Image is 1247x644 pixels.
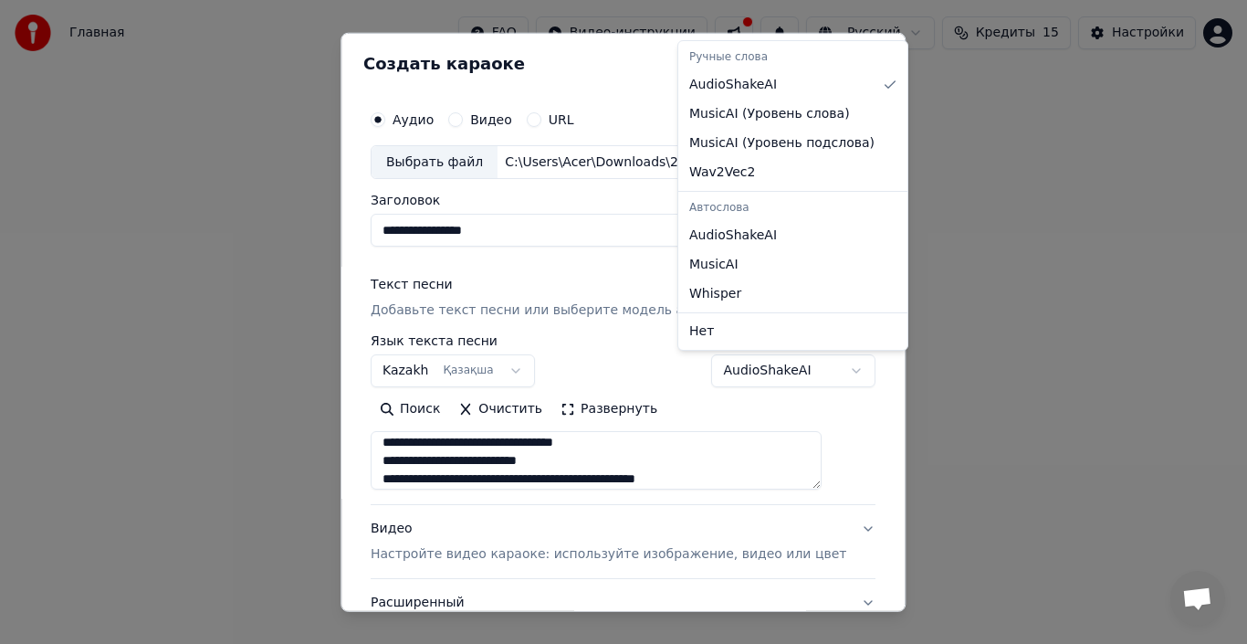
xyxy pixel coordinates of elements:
span: MusicAI ( Уровень подслова ) [689,134,875,153]
div: Автослова [682,195,904,221]
div: Ручные слова [682,45,904,70]
span: Whisper [689,285,741,303]
span: Нет [689,322,714,341]
span: AudioShakeAI [689,227,777,245]
span: MusicAI ( Уровень слова ) [689,105,850,123]
span: Wav2Vec2 [689,164,755,182]
span: AudioShakeAI [689,76,777,94]
span: MusicAI [689,256,739,274]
